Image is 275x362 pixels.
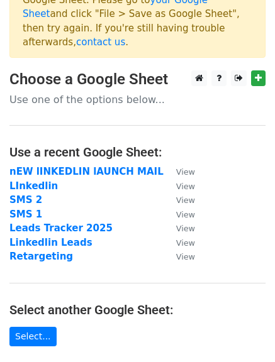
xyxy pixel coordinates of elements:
[9,180,58,192] a: LInkedlin
[9,166,164,177] a: nEW lINKEDLIN lAUNCH MAIL
[176,210,195,219] small: View
[212,302,275,362] iframe: Chat Widget
[9,251,73,262] a: Retargeting
[164,222,195,234] a: View
[164,209,195,220] a: View
[164,194,195,206] a: View
[9,209,42,220] a: SMS 1
[164,180,195,192] a: View
[164,237,195,248] a: View
[176,195,195,205] small: View
[9,222,113,234] a: Leads Tracker 2025
[176,238,195,248] small: View
[9,237,93,248] a: Linkedlin Leads
[9,194,42,206] a: SMS 2
[76,36,125,48] a: contact us
[9,70,266,89] h3: Choose a Google Sheet
[9,93,266,106] p: Use one of the options below...
[176,167,195,177] small: View
[176,252,195,261] small: View
[176,182,195,191] small: View
[164,166,195,177] a: View
[9,302,266,317] h4: Select another Google Sheet:
[9,327,57,346] a: Select...
[164,251,195,262] a: View
[176,224,195,233] small: View
[9,145,266,160] h4: Use a recent Google Sheet:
